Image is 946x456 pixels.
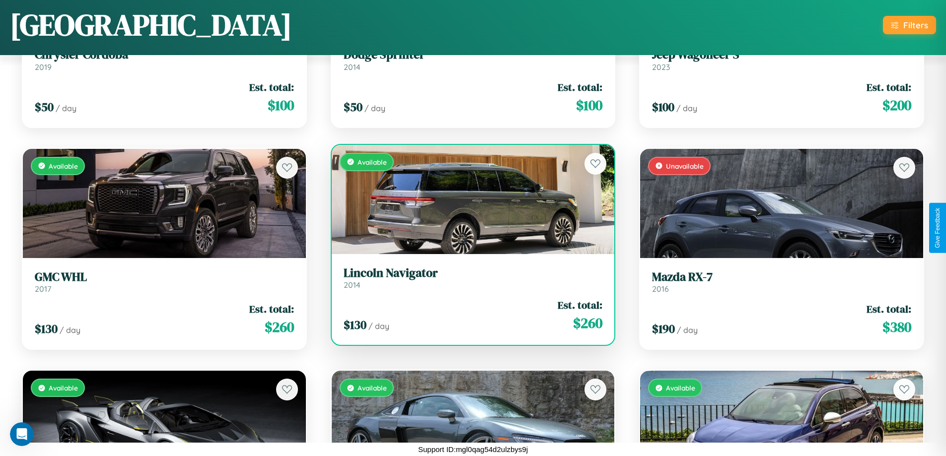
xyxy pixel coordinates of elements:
span: Est. total: [558,80,602,94]
iframe: Intercom live chat [10,422,34,446]
span: $ 100 [576,95,602,115]
span: $ 260 [573,313,602,333]
div: Give Feedback [934,208,941,248]
span: $ 50 [344,99,363,115]
span: $ 190 [652,321,675,337]
span: Est. total: [249,302,294,316]
h3: Dodge Sprinter [344,48,603,62]
span: / day [368,321,389,331]
h1: [GEOGRAPHIC_DATA] [10,4,292,45]
span: / day [676,103,697,113]
span: / day [60,325,80,335]
span: 2014 [344,280,361,290]
div: Filters [903,20,928,30]
h3: GMC WHL [35,270,294,284]
span: 2023 [652,62,670,72]
span: $ 380 [882,317,911,337]
a: Lincoln Navigator2014 [344,266,603,290]
h3: Mazda RX-7 [652,270,911,284]
a: Chrysler Cordoba2019 [35,48,294,72]
span: / day [364,103,385,113]
p: Support ID: mgl0qag54d2ulzbys9j [418,443,528,456]
span: 2016 [652,284,669,294]
span: Est. total: [867,302,911,316]
span: Est. total: [867,80,911,94]
a: Dodge Sprinter2014 [344,48,603,72]
span: 2014 [344,62,361,72]
h3: Jeep Wagoneer S [652,48,911,62]
span: Est. total: [558,298,602,312]
a: Jeep Wagoneer S2023 [652,48,911,72]
span: $ 130 [344,317,366,333]
span: Est. total: [249,80,294,94]
span: $ 200 [882,95,911,115]
span: Available [49,384,78,392]
h3: Lincoln Navigator [344,266,603,280]
span: Available [666,384,695,392]
span: $ 260 [265,317,294,337]
span: $ 50 [35,99,54,115]
span: / day [677,325,698,335]
span: $ 130 [35,321,58,337]
span: Available [358,158,387,166]
span: 2019 [35,62,52,72]
span: $ 100 [652,99,674,115]
h3: Chrysler Cordoba [35,48,294,62]
span: / day [56,103,76,113]
span: $ 100 [268,95,294,115]
a: GMC WHL2017 [35,270,294,294]
span: Unavailable [666,162,704,170]
button: Filters [883,16,936,34]
span: Available [358,384,387,392]
span: Available [49,162,78,170]
span: 2017 [35,284,51,294]
a: Mazda RX-72016 [652,270,911,294]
